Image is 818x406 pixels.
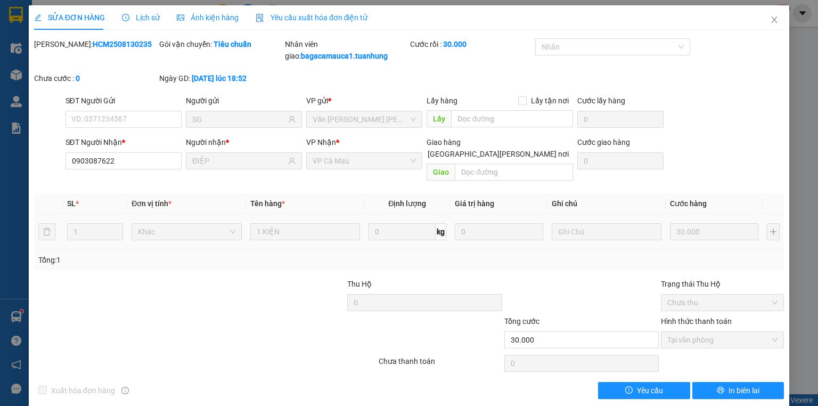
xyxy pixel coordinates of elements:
[427,138,461,147] span: Giao hàng
[47,385,119,396] span: Xuất hóa đơn hàng
[214,40,251,48] b: Tiêu chuẩn
[122,13,160,22] span: Lịch sử
[93,40,152,48] b: HCM2508130235
[313,153,416,169] span: VP Cà Mau
[388,199,426,208] span: Định lượng
[451,110,573,127] input: Dọc đường
[577,111,664,128] input: Cước lấy hàng
[192,155,286,167] input: Tên người nhận
[547,193,666,214] th: Ghi chú
[436,223,446,240] span: kg
[38,254,316,266] div: Tổng: 1
[717,386,724,395] span: printer
[67,199,76,208] span: SL
[427,110,451,127] span: Lấy
[455,199,494,208] span: Giá trị hàng
[38,223,55,240] button: delete
[767,223,780,240] button: plus
[288,116,296,123] span: user
[159,38,282,50] div: Gói vận chuyển:
[76,74,80,83] b: 0
[770,15,779,24] span: close
[667,295,778,311] span: Chưa thu
[455,223,543,240] input: 0
[34,38,157,50] div: [PERSON_NAME]:
[729,385,759,396] span: In biên lai
[670,223,758,240] input: 0
[66,95,182,107] div: SĐT Người Gửi
[670,199,707,208] span: Cước hàng
[138,224,235,240] span: Khác
[427,96,457,105] span: Lấy hàng
[186,136,302,148] div: Người nhận
[347,280,372,288] span: Thu Hộ
[667,332,778,348] span: Tại văn phòng
[256,13,368,22] span: Yêu cầu xuất hóa đơn điện tử
[192,74,247,83] b: [DATE] lúc 18:52
[759,5,789,35] button: Close
[34,72,157,84] div: Chưa cước :
[306,138,336,147] span: VP Nhận
[285,38,408,62] div: Nhân viên giao:
[313,111,416,127] span: Văn phòng Hồ Chí Minh
[661,278,784,290] div: Trạng thái Thu Hộ
[504,317,539,326] span: Tổng cước
[625,386,633,395] span: exclamation-circle
[577,96,625,105] label: Cước lấy hàng
[250,223,360,240] input: VD: Bàn, Ghế
[122,14,129,21] span: clock-circle
[34,13,105,22] span: SỬA ĐƠN HÀNG
[159,72,282,84] div: Ngày GD:
[177,13,239,22] span: Ảnh kiện hàng
[577,138,630,147] label: Cước giao hàng
[692,382,784,399] button: printerIn biên lai
[34,14,42,21] span: edit
[301,52,388,60] b: bagacamauca1.tuanhung
[423,148,573,160] span: [GEOGRAPHIC_DATA][PERSON_NAME] nơi
[306,95,422,107] div: VP gửi
[66,136,182,148] div: SĐT Người Nhận
[443,40,467,48] b: 30.000
[552,223,661,240] input: Ghi Chú
[186,95,302,107] div: Người gửi
[378,355,503,374] div: Chưa thanh toán
[527,95,573,107] span: Lấy tận nơi
[598,382,690,399] button: exclamation-circleYêu cầu
[256,14,264,22] img: icon
[192,113,286,125] input: Tên người gửi
[455,164,573,181] input: Dọc đường
[577,152,664,169] input: Cước giao hàng
[132,199,171,208] span: Đơn vị tính
[250,199,285,208] span: Tên hàng
[427,164,455,181] span: Giao
[661,317,732,326] label: Hình thức thanh toán
[410,38,533,50] div: Cước rồi :
[288,157,296,165] span: user
[177,14,184,21] span: picture
[121,387,129,394] span: info-circle
[637,385,663,396] span: Yêu cầu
